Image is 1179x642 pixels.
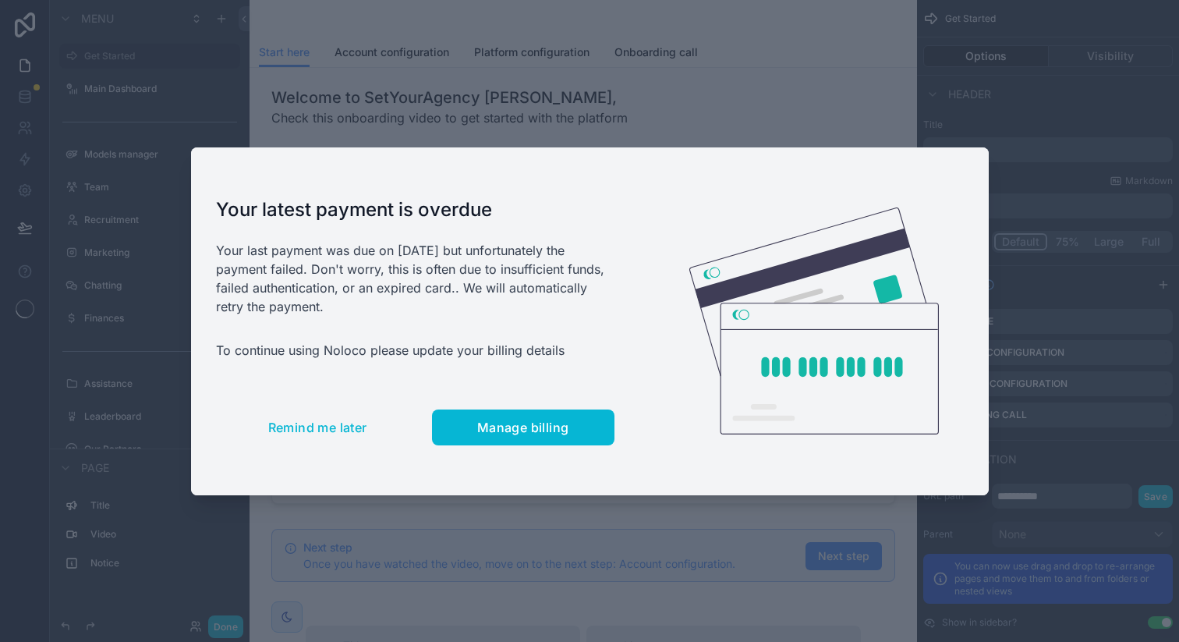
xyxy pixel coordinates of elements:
[216,241,614,316] p: Your last payment was due on [DATE] but unfortunately the payment failed. Don't worry, this is of...
[216,410,420,445] button: Remind me later
[689,207,939,435] img: Credit card illustration
[477,420,569,435] span: Manage billing
[268,420,367,435] span: Remind me later
[432,410,614,445] button: Manage billing
[216,341,614,360] p: To continue using Noloco please update your billing details
[216,197,614,222] h1: Your latest payment is overdue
